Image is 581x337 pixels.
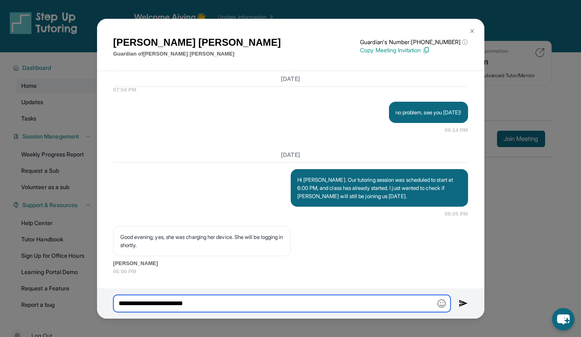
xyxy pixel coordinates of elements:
span: ⓘ [462,38,468,46]
p: Guardian of [PERSON_NAME] [PERSON_NAME] [113,50,281,58]
span: [PERSON_NAME] [113,259,468,268]
span: 09:14 PM [445,126,468,134]
span: 07:54 PM [113,86,468,94]
span: 06:05 PM [445,210,468,218]
p: Good evening, yes, she was charging her device. She will be logging in shortly. [120,233,284,249]
img: Close Icon [469,28,475,34]
img: Copy Icon [422,47,430,54]
button: chat-button [552,308,574,330]
p: no problem, see you [DATE]! [395,108,462,116]
p: Copy Meeting Invitation [360,46,468,54]
img: Emoji [437,299,446,308]
h3: [DATE] [113,151,468,159]
img: Send icon [459,299,468,308]
span: 06:06 PM [113,268,468,276]
h3: [DATE] [113,74,468,83]
h1: [PERSON_NAME] [PERSON_NAME] [113,35,281,50]
p: Hi [PERSON_NAME]. Our tutoring session was scheduled to start at 6:00 PM, and class has already s... [297,176,462,200]
p: Guardian's Number: [PHONE_NUMBER] [360,38,468,46]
